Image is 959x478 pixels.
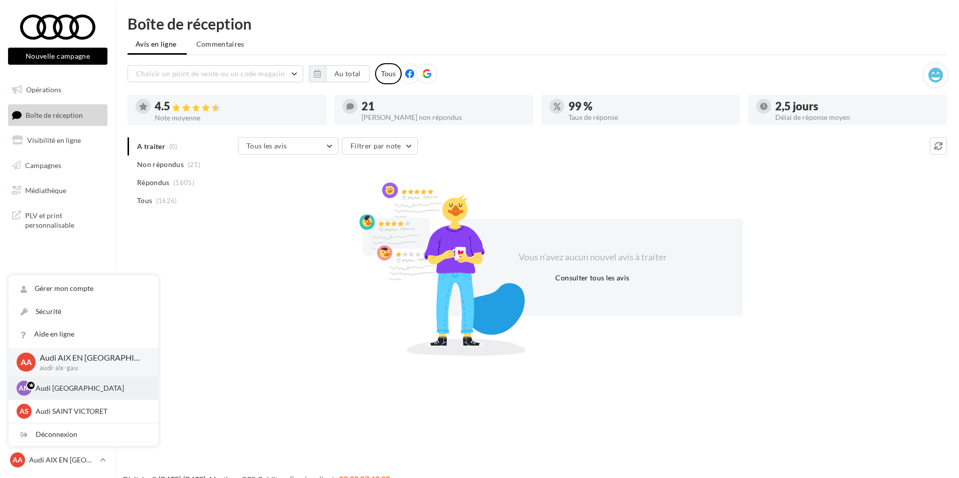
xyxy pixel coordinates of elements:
[26,85,61,94] span: Opérations
[155,114,318,121] div: Note moyenne
[9,423,158,446] div: Déconnexion
[6,104,109,126] a: Boîte de réception
[506,251,679,264] div: Vous n'avez aucun nouvel avis à traiter
[25,161,61,170] span: Campagnes
[775,101,939,112] div: 2,5 jours
[25,186,66,194] span: Médiathèque
[156,197,177,205] span: (1626)
[137,178,170,188] span: Répondus
[136,69,285,78] span: Choisir un point de vente ou un code magasin
[247,141,287,150] span: Tous les avis
[9,277,158,300] a: Gérer mon compte
[6,79,109,100] a: Opérations
[137,160,184,170] span: Non répondus
[362,101,525,112] div: 21
[8,450,107,469] a: AA Audi AIX EN [GEOGRAPHIC_DATA]
[551,272,633,284] button: Consulter tous les avis
[362,114,525,121] div: [PERSON_NAME] non répondus
[309,65,370,82] button: Au total
[196,39,245,49] span: Commentaires
[155,101,318,112] div: 4.5
[36,406,146,416] p: Audi SAINT VICTORET
[188,161,200,169] span: (21)
[36,383,146,393] p: Audi [GEOGRAPHIC_DATA]
[375,63,402,84] div: Tous
[9,323,158,346] a: Aide en ligne
[128,16,947,31] div: Boîte de réception
[25,209,103,230] span: PLV et print personnalisable
[27,136,81,144] span: Visibilité en ligne
[6,130,109,151] a: Visibilité en ligne
[775,114,939,121] div: Délai de réponse moyen
[9,300,158,323] a: Sécurité
[29,455,96,465] p: Audi AIX EN [GEOGRAPHIC_DATA]
[19,383,30,393] span: AM
[342,137,418,154] button: Filtrer par note
[128,65,303,82] button: Choisir un point de vente ou un code magasin
[173,179,194,187] span: (1605)
[137,196,152,206] span: Tous
[21,357,32,368] span: AA
[13,455,23,465] span: AA
[6,155,109,176] a: Campagnes
[6,205,109,234] a: PLV et print personnalisable
[238,137,338,154] button: Tous les avis
[26,110,83,119] span: Boîte de réception
[6,180,109,201] a: Médiathèque
[568,101,732,112] div: 99 %
[40,352,142,364] p: Audi AIX EN [GEOGRAPHIC_DATA]
[568,114,732,121] div: Taux de réponse
[20,406,29,416] span: AS
[326,65,370,82] button: Au total
[8,48,107,65] button: Nouvelle campagne
[40,364,142,373] p: audi-aix-gau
